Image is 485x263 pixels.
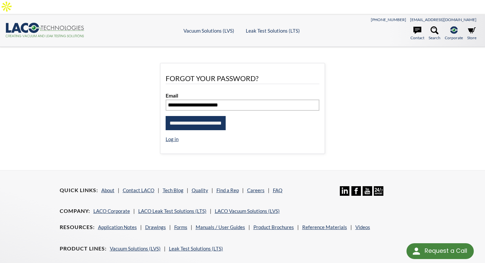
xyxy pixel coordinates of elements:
[406,243,474,259] div: Request a Call
[110,246,161,251] a: Vacuum Solutions (LVS)
[169,246,223,251] a: Leak Test Solutions (LTS)
[445,35,463,41] span: Corporate
[60,208,90,215] h4: Company
[410,26,424,41] a: Contact
[355,224,370,230] a: Videos
[183,28,234,34] a: Vacuum Solutions (LVS)
[374,191,383,197] a: 24/7 Support
[253,224,294,230] a: Product Brochures
[166,136,178,142] a: Log in
[215,208,280,214] a: LACO Vacuum Solutions (LVS)
[123,187,154,193] a: Contact LACO
[163,187,183,193] a: Tech Blog
[374,186,383,196] img: 24/7 Support Icon
[145,224,166,230] a: Drawings
[196,224,245,230] a: Manuals / User Guides
[371,17,406,22] a: [PHONE_NUMBER]
[216,187,239,193] a: Find a Rep
[93,208,130,214] a: LACO Corporate
[410,17,476,22] a: [EMAIL_ADDRESS][DOMAIN_NAME]
[429,26,440,41] a: Search
[101,187,114,193] a: About
[166,91,319,100] label: Email
[273,187,282,193] a: FAQ
[246,28,300,34] a: Leak Test Solutions (LTS)
[192,187,208,193] a: Quality
[411,246,422,256] img: round button
[302,224,347,230] a: Reference Materials
[60,245,107,252] h4: Product Lines
[247,187,265,193] a: Careers
[166,74,319,84] legend: Forgot your password?
[425,243,467,258] div: Request a Call
[60,187,98,194] h4: Quick Links
[467,26,476,41] a: Store
[60,224,95,231] h4: Resources
[174,224,187,230] a: Forms
[98,224,137,230] a: Application Notes
[138,208,207,214] a: LACO Leak Test Solutions (LTS)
